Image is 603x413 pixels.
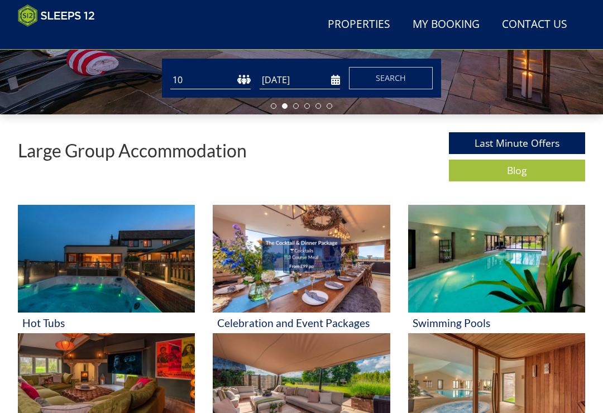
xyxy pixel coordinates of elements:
img: Sleeps 12 [18,4,95,27]
img: 'Celebration and Event Packages' - Large Group Accommodation Holiday Ideas [213,205,390,313]
h3: Celebration and Event Packages [217,317,385,329]
span: Search [376,73,406,83]
img: 'Hot Tubs' - Large Group Accommodation Holiday Ideas [18,205,195,313]
a: Contact Us [497,12,572,37]
button: Search [349,67,433,89]
a: Properties [323,12,395,37]
img: 'Swimming Pools' - Large Group Accommodation Holiday Ideas [408,205,585,313]
h3: Hot Tubs [22,317,190,329]
iframe: Customer reviews powered by Trustpilot [12,33,130,43]
a: 'Hot Tubs' - Large Group Accommodation Holiday Ideas Hot Tubs [18,205,195,333]
h3: Swimming Pools [413,317,581,329]
input: Arrival Date [260,71,340,89]
a: Last Minute Offers [449,132,585,154]
a: 'Swimming Pools' - Large Group Accommodation Holiday Ideas Swimming Pools [408,205,585,333]
a: Blog [449,160,585,181]
p: Large Group Accommodation [18,141,247,160]
a: 'Celebration and Event Packages' - Large Group Accommodation Holiday Ideas Celebration and Event ... [213,205,390,333]
a: My Booking [408,12,484,37]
